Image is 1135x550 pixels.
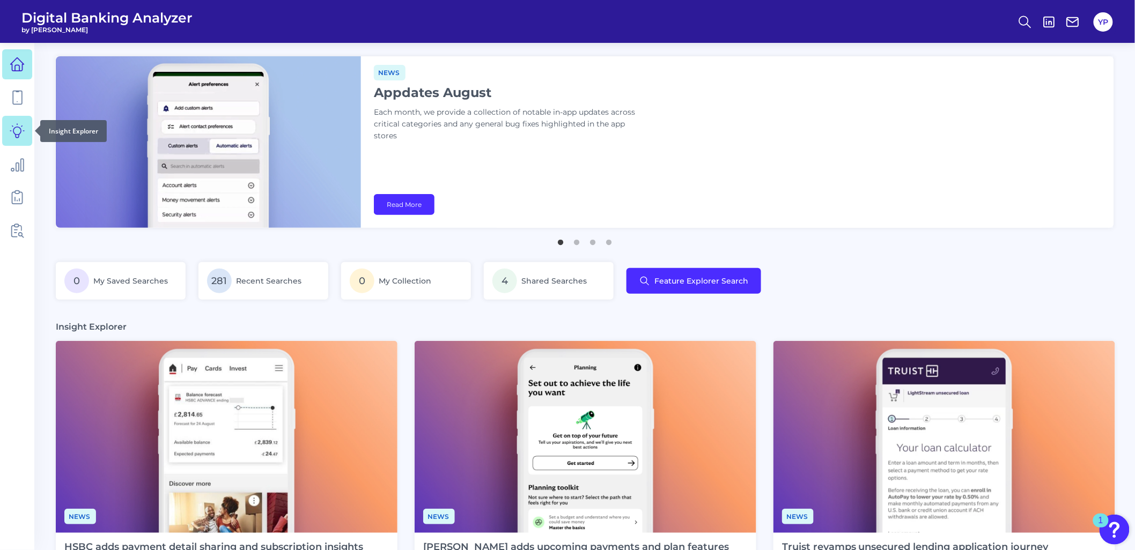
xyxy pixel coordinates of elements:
a: News [64,511,96,521]
span: News [374,65,406,80]
img: bannerImg [56,56,361,228]
span: Digital Banking Analyzer [21,10,193,26]
span: My Saved Searches [93,276,168,286]
span: by [PERSON_NAME] [21,26,193,34]
span: 281 [207,269,232,293]
button: 2 [571,234,582,245]
button: 1 [555,234,566,245]
span: News [423,509,455,524]
img: News - Phone (4).png [415,341,756,533]
span: My Collection [379,276,431,286]
button: 3 [587,234,598,245]
button: YP [1094,12,1113,32]
span: 0 [350,269,374,293]
img: News - Phone (3).png [773,341,1115,533]
span: Shared Searches [521,276,587,286]
a: 4Shared Searches [484,262,614,300]
div: 1 [1099,521,1103,534]
h1: Appdates August [374,85,642,100]
span: 4 [492,269,517,293]
a: News [374,67,406,77]
div: Insight Explorer [40,120,107,142]
a: Read More [374,194,434,215]
a: 0My Collection [341,262,471,300]
p: Each month, we provide a collection of notable in-app updates across critical categories and any ... [374,107,642,142]
a: 281Recent Searches [198,262,328,300]
span: News [782,509,814,524]
button: Feature Explorer Search [627,268,761,294]
img: News - Phone.png [56,341,397,533]
button: 4 [603,234,614,245]
a: News [782,511,814,521]
a: 0My Saved Searches [56,262,186,300]
span: Recent Searches [236,276,301,286]
span: Feature Explorer Search [654,277,748,285]
h3: Insight Explorer [56,321,127,332]
span: 0 [64,269,89,293]
a: News [423,511,455,521]
span: News [64,509,96,524]
button: Open Resource Center, 1 new notification [1100,515,1130,545]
